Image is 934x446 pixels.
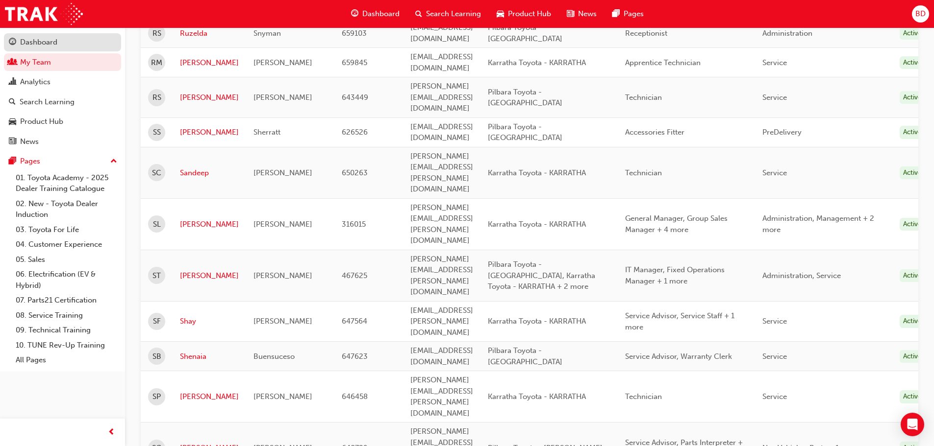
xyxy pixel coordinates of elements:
span: people-icon [9,58,16,67]
div: Dashboard [20,37,57,48]
span: Service Advisor, Warranty Clerk [625,352,732,361]
a: My Team [4,53,121,71]
span: Karratha Toyota - KARRATHA [488,392,586,401]
span: SC [152,167,161,179]
span: [PERSON_NAME] [253,93,312,102]
a: 06. Electrification (EV & Hybrid) [12,267,121,293]
button: DashboardMy TeamAnalyticsSearch LearningProduct HubNews [4,31,121,152]
span: [PERSON_NAME] [253,168,312,177]
span: 316015 [342,220,366,229]
span: RS [152,28,161,39]
span: PreDelivery [762,128,802,137]
span: up-icon [110,155,117,168]
div: Open Intercom Messenger [901,413,924,436]
span: Accessories Fitter [625,128,684,137]
span: Product Hub [508,8,551,20]
span: Karratha Toyota - KARRATHA [488,58,586,67]
span: Technician [625,168,662,177]
span: guage-icon [9,38,16,47]
div: Analytics [20,76,50,88]
span: Pilbara Toyota - [GEOGRAPHIC_DATA] [488,346,562,366]
div: Active [900,166,925,180]
span: Administration, Management + 2 more [762,214,874,234]
button: Pages [4,152,121,170]
div: Active [900,390,925,403]
span: guage-icon [351,8,358,20]
span: RM [151,57,162,69]
span: [PERSON_NAME][EMAIL_ADDRESS][PERSON_NAME][DOMAIN_NAME] [410,255,473,297]
a: 05. Sales [12,252,121,267]
a: 07. Parts21 Certification [12,293,121,308]
span: News [578,8,597,20]
span: chart-icon [9,78,16,87]
a: Shay [180,316,239,327]
a: Sandeep [180,167,239,179]
span: car-icon [497,8,504,20]
div: Active [900,126,925,139]
span: Pilbara Toyota - [GEOGRAPHIC_DATA] [488,88,562,108]
span: prev-icon [108,426,115,439]
a: 01. Toyota Academy - 2025 Dealer Training Catalogue [12,170,121,196]
span: [EMAIL_ADDRESS][DOMAIN_NAME] [410,23,473,43]
span: SP [152,391,161,402]
button: BD [912,5,929,23]
span: Service Advisor, Service Staff + 1 more [625,311,734,331]
div: News [20,136,39,147]
a: [PERSON_NAME] [180,391,239,402]
div: Active [900,269,925,282]
a: Product Hub [4,113,121,131]
span: [PERSON_NAME] [253,220,312,229]
a: Dashboard [4,33,121,51]
a: Analytics [4,73,121,91]
a: 10. TUNE Rev-Up Training [12,338,121,353]
span: Pilbara Toyota - [GEOGRAPHIC_DATA] [488,23,562,43]
span: [EMAIL_ADDRESS][DOMAIN_NAME] [410,122,473,142]
span: [PERSON_NAME] [253,58,312,67]
span: Dashboard [362,8,400,20]
img: Trak [5,3,83,25]
a: Search Learning [4,93,121,111]
span: Service [762,317,787,326]
div: Active [900,27,925,40]
span: 626526 [342,128,368,137]
span: RS [152,92,161,103]
div: Active [900,91,925,104]
span: 647564 [342,317,367,326]
a: 08. Service Training [12,308,121,323]
span: Service [762,392,787,401]
div: Active [900,56,925,70]
a: news-iconNews [559,4,605,24]
a: pages-iconPages [605,4,652,24]
span: 467625 [342,271,367,280]
a: News [4,133,121,151]
div: Active [900,218,925,231]
a: [PERSON_NAME] [180,127,239,138]
span: 650263 [342,168,368,177]
div: Product Hub [20,116,63,127]
span: [PERSON_NAME][EMAIL_ADDRESS][PERSON_NAME][DOMAIN_NAME] [410,376,473,418]
span: [PERSON_NAME] [253,271,312,280]
span: ST [152,270,161,282]
a: [PERSON_NAME] [180,219,239,230]
span: [PERSON_NAME] [253,317,312,326]
div: Active [900,315,925,328]
span: Service [762,93,787,102]
span: Service [762,352,787,361]
span: Karratha Toyota - KARRATHA [488,220,586,229]
span: Snyman [253,29,281,38]
span: Apprentice Technician [625,58,701,67]
span: Karratha Toyota - KARRATHA [488,317,586,326]
span: Buensuceso [253,352,295,361]
span: Search Learning [426,8,481,20]
span: news-icon [567,8,574,20]
span: Pilbara Toyota - [GEOGRAPHIC_DATA], Karratha Toyota - KARRATHA + 2 more [488,260,595,291]
span: SL [153,219,161,230]
a: 04. Customer Experience [12,237,121,252]
span: Technician [625,93,662,102]
a: [PERSON_NAME] [180,270,239,282]
a: Ruzelda [180,28,239,39]
span: 659845 [342,58,367,67]
div: Active [900,350,925,363]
